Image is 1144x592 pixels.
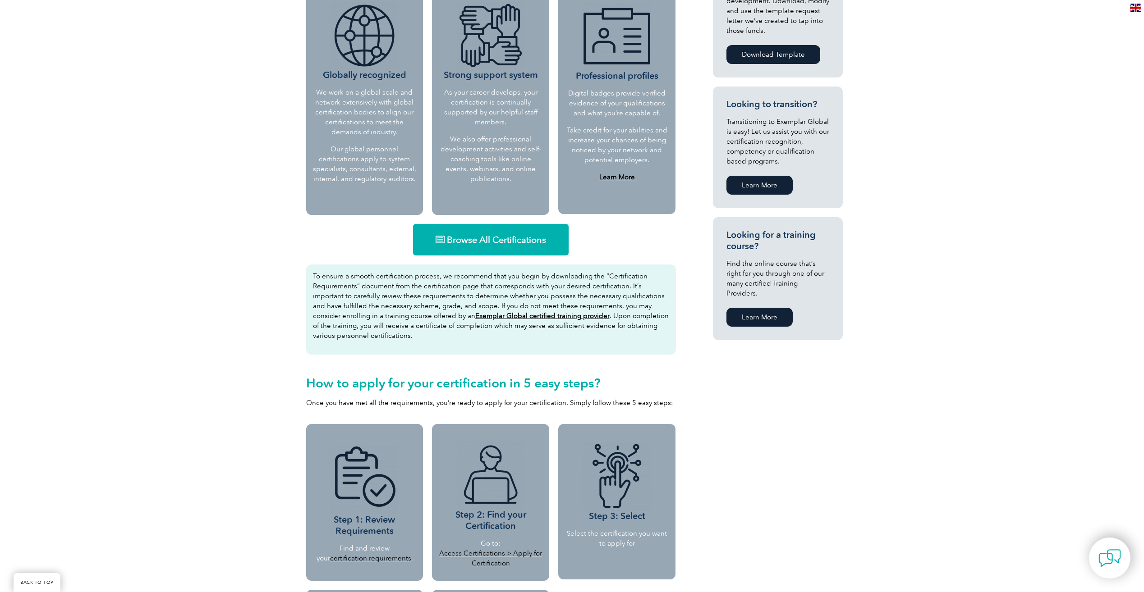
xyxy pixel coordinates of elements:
[475,312,610,320] a: Exemplar Global certified training provider
[1130,4,1141,12] img: en
[437,442,544,532] h3: Step 2: Find your Certification
[330,554,411,562] a: certification requirements
[439,87,542,127] p: As your career develops, your certification is continually supported by our helpful staff members.
[437,538,544,568] p: Go to:
[566,3,668,82] h3: Professional profiles
[413,224,569,255] a: Browse All Certifications
[726,229,829,252] h3: Looking for a training course?
[306,398,676,408] p: Once you have met all the requirements, you’re ready to apply for your certification. Simply foll...
[726,45,820,64] a: Download Template
[313,2,417,81] h3: Globally recognized
[313,271,669,341] p: To ensure a smooth certification process, we recommend that you begin by downloading the “Certifi...
[447,235,546,244] span: Browse All Certifications
[726,176,793,195] a: Learn More
[1098,547,1121,569] img: contact-chat.png
[726,117,829,166] p: Transitioning to Exemplar Global is easy! Let us assist you with our certification recognition, c...
[313,144,417,184] p: Our global personnel certifications apply to system specialists, consultants, external, internal,...
[313,87,417,137] p: We work on a global scale and network extensively with global certification bodies to align our c...
[439,2,542,81] h3: Strong support system
[14,573,60,592] a: BACK TO TOP
[566,125,668,165] p: Take credit for your abilities and increase your chances of being noticed by your network and pot...
[726,99,829,110] h3: Looking to transition?
[317,446,413,537] h3: Step 1: Review Requirements
[439,549,542,567] a: Access Certifications > Apply for Certification
[599,173,635,181] a: Learn More
[566,88,668,118] p: Digital badges provide verified evidence of your qualifications and what you’re capable of.
[565,443,669,522] h3: Step 3: Select
[317,543,413,563] p: Find and review your .
[726,308,793,327] a: Learn More
[439,134,542,184] p: We also offer professional development activities and self-coaching tools like online events, web...
[306,376,676,390] h2: How to apply for your certification in 5 easy steps?
[726,259,829,298] p: Find the online course that’s right for you through one of our many certified Training Providers.
[565,528,669,548] p: Select the certification you want to apply for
